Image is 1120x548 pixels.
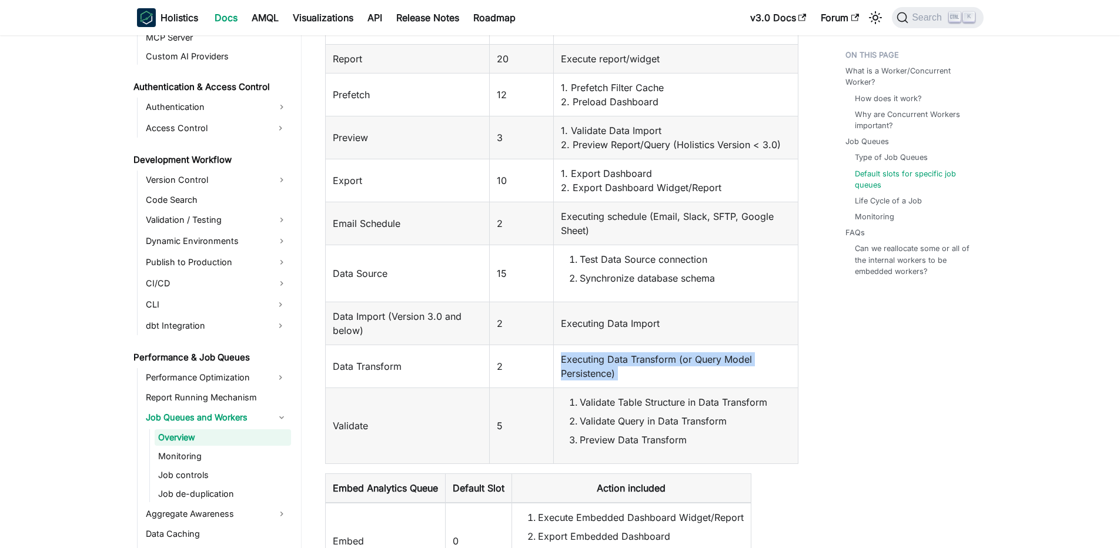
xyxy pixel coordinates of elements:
td: Preview [325,116,490,159]
a: What is a Worker/Concurrent Worker? [845,65,977,88]
a: Dynamic Environments [142,232,291,250]
td: Validate [325,387,490,463]
a: Job Queues [845,136,889,147]
th: Action included [511,473,751,503]
li: Synchronize database schema [580,271,790,285]
td: Data Source [325,245,490,302]
td: Email Schedule [325,202,490,245]
a: Can we reallocate some or all of the internal workers to be embedded workers? [855,243,972,277]
a: Report Running Mechanism [142,389,291,406]
a: Aggregate Awareness [142,504,291,523]
a: Data Caching [142,526,291,542]
a: Type of Job Queues [855,152,928,163]
td: Execute report/widget [554,44,798,73]
a: Roadmap [466,8,523,27]
td: 15 [490,245,554,302]
td: 12 [490,73,554,116]
a: Visualizations [286,8,360,27]
td: Data Import (Version 3.0 and below) [325,302,490,345]
td: 2 [490,202,554,245]
a: Performance Optimization [142,368,270,387]
a: CLI [142,295,270,314]
a: Monitoring [155,448,291,465]
a: Development Workflow [130,152,291,168]
li: Validate Query in Data Transform [580,414,790,428]
a: Custom AI Providers [142,48,291,65]
b: Holistics [161,11,198,25]
td: Executing Data Transform (or Query Model Persistence) [554,345,798,387]
a: Why are Concurrent Workers important? [855,109,972,131]
td: 2 [490,345,554,387]
a: API [360,8,389,27]
a: Validation / Testing [142,210,291,229]
td: Executing schedule (Email, Slack, SFTP, Google Sheet) [554,202,798,245]
td: 1. Prefetch Filter Cache 2. Preload Dashboard [554,73,798,116]
th: Embed Analytics Queue [325,473,445,503]
td: Report [325,44,490,73]
a: Version Control [142,171,291,189]
button: Expand sidebar category 'dbt Integration' [270,316,291,335]
a: MCP Server [142,29,291,46]
a: Authentication & Access Control [130,79,291,95]
button: Search (Ctrl+K) [892,7,983,28]
a: Authentication [142,98,291,116]
td: 10 [490,159,554,202]
li: Test Data Source connection [580,252,790,266]
button: Switch between dark and light mode (currently light mode) [866,8,885,27]
a: HolisticsHolistics [137,8,198,27]
a: AMQL [245,8,286,27]
a: Job de-duplication [155,486,291,502]
a: Forum [814,8,866,27]
a: Job Queues and Workers [142,408,291,427]
span: Search [908,12,949,23]
li: Export Embedded Dashboard [538,529,744,543]
td: Prefetch [325,73,490,116]
td: Data Transform [325,345,490,387]
a: v3.0 Docs [743,8,814,27]
a: Overview [155,429,291,446]
a: CI/CD [142,274,291,293]
button: Expand sidebar category 'Access Control' [270,119,291,138]
a: Release Notes [389,8,466,27]
a: Monitoring [855,211,894,222]
li: Preview Data Transform [580,433,790,447]
td: Export [325,159,490,202]
a: Default slots for specific job queues [855,168,972,191]
td: 20 [490,44,554,73]
button: Expand sidebar category 'Performance Optimization' [270,368,291,387]
nav: Docs sidebar [125,35,302,548]
a: Life Cycle of a Job [855,195,922,206]
a: Docs [208,8,245,27]
li: Execute Embedded Dashboard Widget/Report [538,510,744,524]
li: Validate Table Structure in Data Transform [580,395,790,409]
a: dbt Integration [142,316,270,335]
td: Executing Data Import [554,302,798,345]
button: Expand sidebar category 'CLI' [270,295,291,314]
td: 3 [490,116,554,159]
a: Job controls [155,467,291,483]
td: 1. Validate Data Import 2. Preview Report/Query (Holistics Version < 3.0) [554,116,798,159]
td: 1. Export Dashboard 2. Export Dashboard Widget/Report [554,159,798,202]
a: FAQs [845,227,865,238]
td: 2 [490,302,554,345]
th: Default Slot [445,473,511,503]
kbd: K [963,12,975,22]
a: Access Control [142,119,270,138]
a: How does it work? [855,93,922,104]
a: Publish to Production [142,253,291,272]
a: Code Search [142,192,291,208]
a: Performance & Job Queues [130,349,291,366]
td: 5 [490,387,554,463]
img: Holistics [137,8,156,27]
